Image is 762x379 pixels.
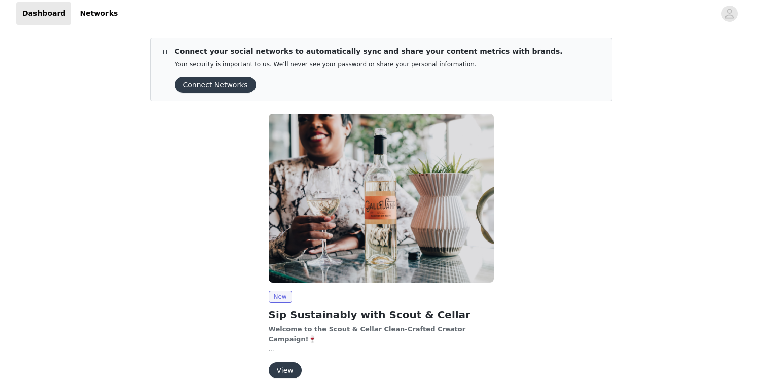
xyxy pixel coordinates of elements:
[74,2,124,25] a: Networks
[269,362,302,378] button: View
[269,367,302,374] a: View
[269,324,494,344] p: 🍷
[269,325,466,343] strong: Welcome to the Scout & Cellar Clean-Crafted Creator Campaign!
[175,46,563,57] p: Connect your social networks to automatically sync and share your content metrics with brands.
[175,61,563,68] p: Your security is important to us. We’ll never see your password or share your personal information.
[269,114,494,283] img: Scout & Cellar
[269,307,494,322] h2: Sip Sustainably with Scout & Cellar
[269,291,292,303] span: New
[175,77,256,93] button: Connect Networks
[724,6,734,22] div: avatar
[16,2,71,25] a: Dashboard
